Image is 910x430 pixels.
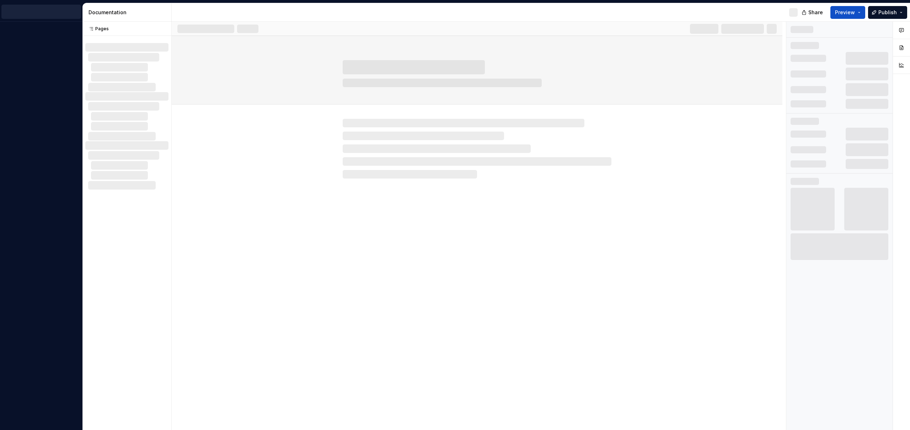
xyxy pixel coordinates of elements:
span: Share [808,9,823,16]
button: Preview [830,6,865,19]
button: Publish [868,6,907,19]
div: Documentation [89,9,168,16]
span: Preview [835,9,855,16]
button: Share [798,6,828,19]
div: Pages [85,26,109,32]
span: Publish [878,9,897,16]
